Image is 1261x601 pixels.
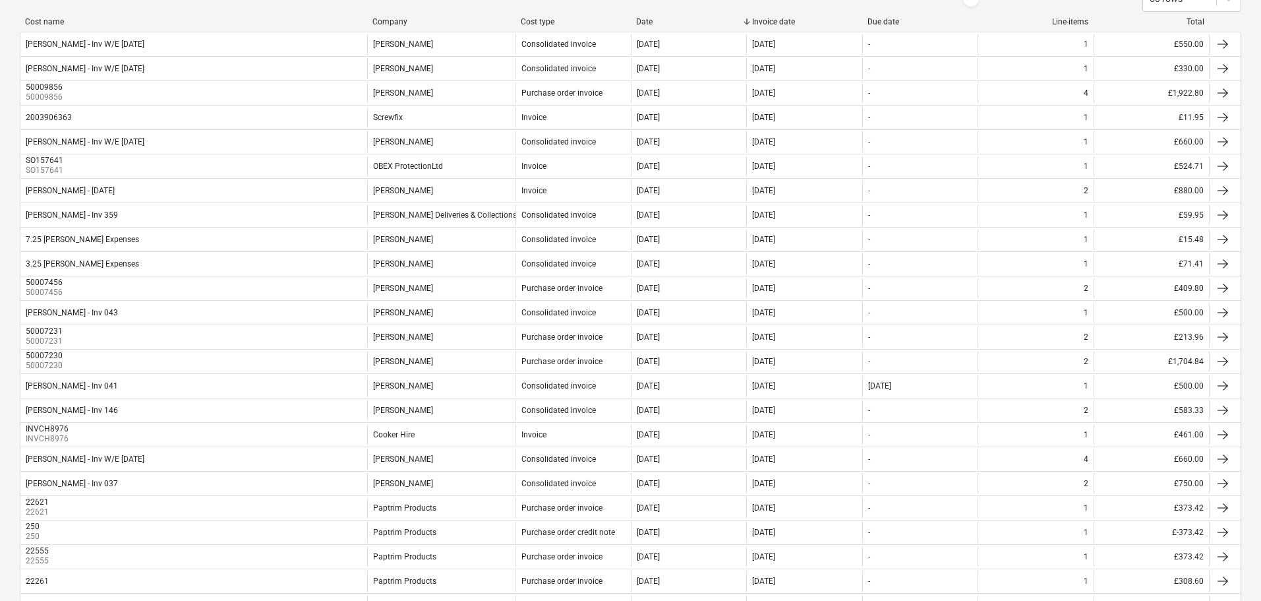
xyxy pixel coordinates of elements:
div: [DATE] [637,113,660,122]
div: [DATE] [637,137,660,146]
div: OBEX ProtectionLtd [373,162,443,171]
div: [DATE] [752,332,775,342]
div: [DATE] [637,235,660,244]
div: [DATE] [752,235,775,244]
div: Consolidated invoice [521,40,596,49]
div: - [868,88,870,98]
div: [DATE] [752,210,775,220]
p: 50009856 [26,92,65,103]
div: Invoice [521,430,546,439]
div: [PERSON_NAME] Deliveries & Collections [373,210,517,220]
div: 1 [1084,308,1088,317]
div: - [868,479,870,488]
div: [DATE] [637,479,660,488]
div: Paptrim Products [373,552,436,561]
div: [DATE] [637,308,660,317]
div: [PERSON_NAME] [373,406,433,415]
div: 1 [1084,64,1088,73]
div: 2 [1084,406,1088,415]
div: Date [636,17,742,26]
div: Purchase order invoice [521,503,602,513]
div: £71.41 [1094,253,1209,274]
div: - [868,64,870,73]
p: 22555 [26,555,51,567]
p: INVCH8976 [26,433,71,445]
div: Invoice [521,186,546,195]
div: Consolidated invoice [521,64,596,73]
p: 250 [26,531,42,542]
div: Consolidated invoice [521,259,596,269]
div: - [868,235,870,244]
div: [PERSON_NAME] - Inv W/E [DATE] [26,64,144,73]
div: 1 [1084,162,1088,171]
div: Purchase order invoice [521,357,602,366]
p: 50007456 [26,287,65,298]
div: Purchase order invoice [521,577,602,586]
div: Consolidated invoice [521,381,596,391]
div: 1 [1084,40,1088,49]
div: £409.80 [1094,278,1209,299]
div: £1,704.84 [1094,351,1209,372]
div: - [868,308,870,317]
div: Due date [867,17,973,26]
div: Purchase order invoice [521,332,602,342]
div: Chat Widget [1195,538,1261,601]
div: [DATE] [637,186,660,195]
div: 1 [1084,137,1088,146]
div: [PERSON_NAME] - Inv 041 [26,381,118,391]
div: £308.60 [1094,571,1209,592]
div: £550.00 [1094,34,1209,55]
div: [DATE] [637,332,660,342]
div: 2 [1084,479,1088,488]
div: [DATE] [637,406,660,415]
div: - [868,455,870,464]
div: [DATE] [752,552,775,561]
div: 4 [1084,455,1088,464]
div: 1 [1084,503,1088,513]
div: 22261 [26,577,49,586]
div: [DATE] [752,455,775,464]
div: Paptrim Products [373,503,436,513]
div: 1 [1084,430,1088,439]
div: [PERSON_NAME] [373,479,433,488]
div: Company [372,17,510,26]
div: £461.00 [1094,424,1209,445]
div: [DATE] [752,113,775,122]
div: - [868,284,870,293]
div: 1 [1084,552,1088,561]
div: 22555 [26,546,49,555]
div: [PERSON_NAME] - [DATE] [26,186,115,195]
div: 50009856 [26,82,63,92]
div: [DATE] [637,284,660,293]
div: Invoice [521,113,546,122]
div: £373.42 [1094,546,1209,567]
div: Consolidated invoice [521,479,596,488]
div: £213.96 [1094,327,1209,348]
div: £1,922.80 [1094,82,1209,104]
div: [DATE] [868,381,891,391]
div: - [868,552,870,561]
div: 1 [1084,528,1088,537]
div: - [868,332,870,342]
div: [DATE] [637,552,660,561]
div: [DATE] [637,455,660,464]
div: Cost type [521,17,626,26]
div: 2003906363 [26,113,72,122]
div: £750.00 [1094,473,1209,494]
div: [DATE] [637,430,660,439]
div: 1 [1084,259,1088,269]
div: Purchase order invoice [521,284,602,293]
div: [DATE] [752,357,775,366]
div: Screwfix [373,113,403,122]
div: [DATE] [752,259,775,269]
div: [DATE] [752,528,775,537]
div: Consolidated invoice [521,137,596,146]
div: [PERSON_NAME] [373,308,433,317]
div: [DATE] [752,381,775,391]
div: 4 [1084,88,1088,98]
div: Purchase order invoice [521,88,602,98]
div: [DATE] [752,88,775,98]
div: [DATE] [637,64,660,73]
div: [DATE] [637,162,660,171]
div: 22621 [26,497,49,507]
